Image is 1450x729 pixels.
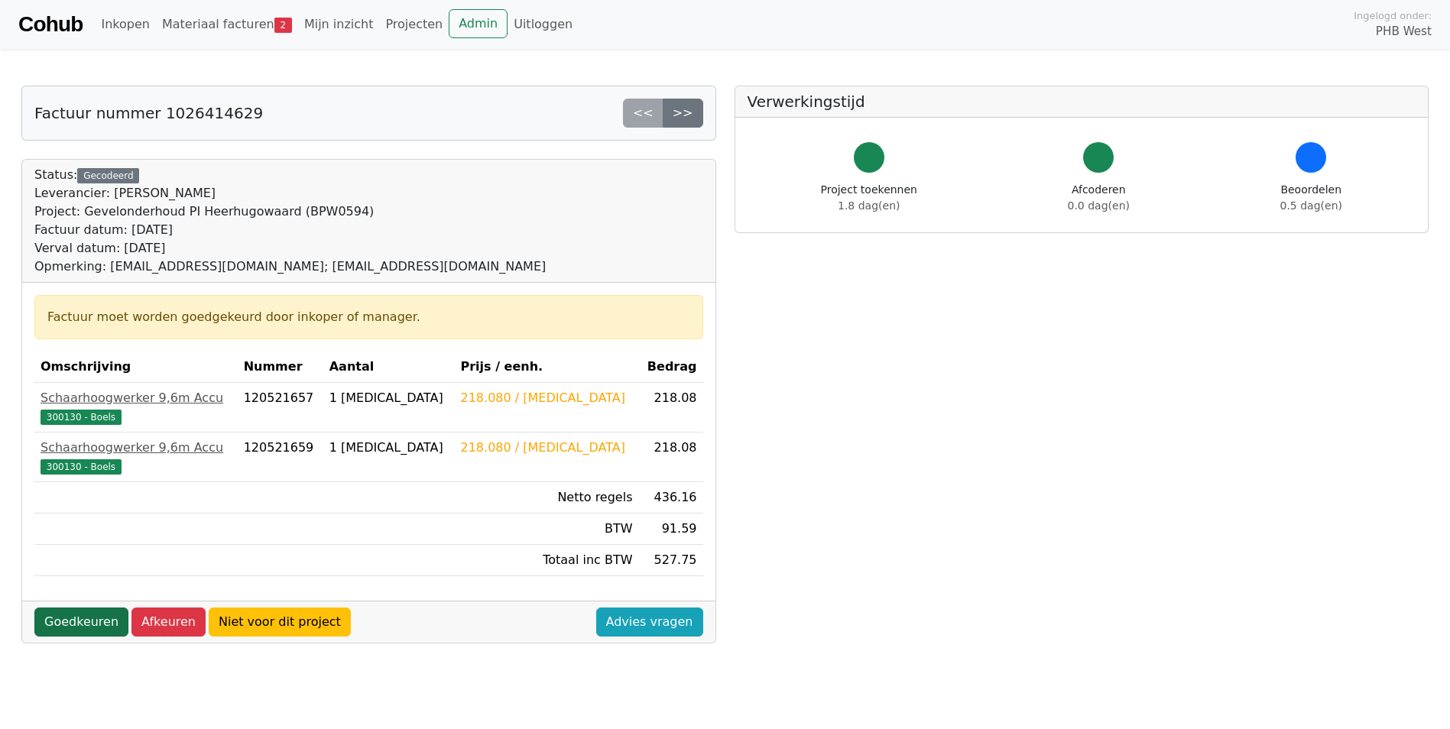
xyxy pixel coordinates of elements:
h5: Factuur nummer 1026414629 [34,104,263,122]
a: Uitloggen [508,9,579,40]
th: Nummer [238,352,323,383]
span: Ingelogd onder: [1354,8,1432,23]
th: Aantal [323,352,455,383]
td: 527.75 [638,545,702,576]
a: Schaarhoogwerker 9,6m Accu300130 - Boels [41,389,232,426]
a: Materiaal facturen2 [156,9,298,40]
div: 218.080 / [MEDICAL_DATA] [461,439,633,457]
td: 218.08 [638,383,702,433]
span: 2 [274,18,292,33]
a: Inkopen [95,9,155,40]
a: Mijn inzicht [298,9,380,40]
a: Cohub [18,6,83,43]
div: Status: [34,166,546,276]
td: 120521659 [238,433,323,482]
td: Netto regels [455,482,639,514]
div: Leverancier: [PERSON_NAME] [34,184,546,202]
td: BTW [455,514,639,545]
div: Schaarhoogwerker 9,6m Accu [41,389,232,407]
td: 218.08 [638,433,702,482]
div: 1 [MEDICAL_DATA] [329,389,449,407]
h5: Verwerkingstijd [748,92,1416,111]
th: Prijs / eenh. [455,352,639,383]
td: Totaal inc BTW [455,545,639,576]
div: Beoordelen [1280,182,1342,214]
span: 300130 - Boels [41,459,122,475]
a: Niet voor dit project [209,607,351,637]
a: Admin [449,9,508,38]
div: Schaarhoogwerker 9,6m Accu [41,439,232,457]
div: Project toekennen [821,182,917,214]
div: 1 [MEDICAL_DATA] [329,439,449,457]
div: Afcoderen [1068,182,1130,214]
a: Schaarhoogwerker 9,6m Accu300130 - Boels [41,439,232,475]
div: Opmerking: [EMAIL_ADDRESS][DOMAIN_NAME]; [EMAIL_ADDRESS][DOMAIN_NAME] [34,258,546,276]
span: 300130 - Boels [41,410,122,425]
span: 0.5 dag(en) [1280,199,1342,212]
td: 436.16 [638,482,702,514]
a: Goedkeuren [34,607,128,637]
td: 120521657 [238,383,323,433]
span: PHB West [1376,23,1432,40]
td: 91.59 [638,514,702,545]
div: Factuur moet worden goedgekeurd door inkoper of manager. [47,308,690,326]
span: 0.0 dag(en) [1068,199,1130,212]
div: Project: Gevelonderhoud PI Heerhugowaard (BPW0594) [34,202,546,221]
span: 1.8 dag(en) [838,199,900,212]
th: Omschrijving [34,352,238,383]
div: Verval datum: [DATE] [34,239,546,258]
a: Advies vragen [596,607,703,637]
a: Projecten [379,9,449,40]
a: Afkeuren [131,607,206,637]
th: Bedrag [638,352,702,383]
a: >> [663,99,703,128]
div: Gecodeerd [77,168,139,183]
div: Factuur datum: [DATE] [34,221,546,239]
div: 218.080 / [MEDICAL_DATA] [461,389,633,407]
